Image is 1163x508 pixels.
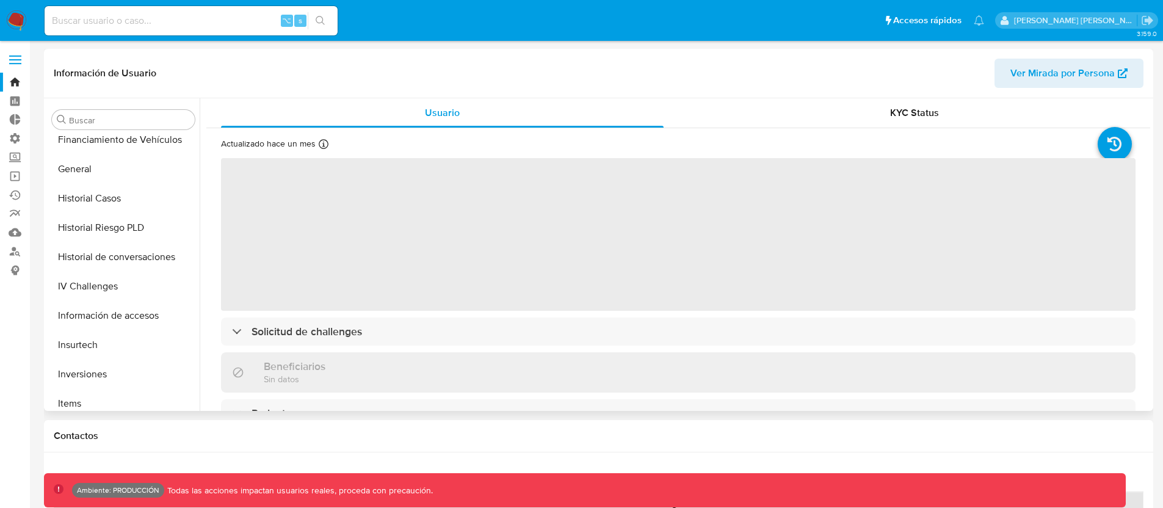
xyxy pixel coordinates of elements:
a: Notificaciones [974,15,984,26]
button: search-icon [308,12,333,29]
button: Financiamiento de Vehículos [47,125,200,154]
button: Historial de conversaciones [47,242,200,272]
p: Actualizado hace un mes [221,138,316,150]
span: ‌ [221,158,1136,311]
input: Buscar [69,115,190,126]
div: BeneficiariosSin datos [221,352,1136,392]
p: Sin datos [264,373,325,385]
a: Salir [1141,14,1154,27]
span: Ver Mirada por Persona [1010,59,1115,88]
span: ⌥ [282,15,291,26]
span: Historial CX [207,470,260,484]
button: Insurtech [47,330,200,360]
span: Chat [943,470,963,484]
input: Buscar usuario o caso... [45,13,338,29]
span: KYC Status [890,106,939,120]
h3: Beneficiarios [264,360,325,373]
div: Solicitud de challenges [221,317,1136,346]
span: Soluciones [569,470,617,484]
button: General [47,154,200,184]
button: Historial Riesgo PLD [47,213,200,242]
span: Usuario [425,106,460,120]
span: Accesos rápidos [893,14,962,27]
span: s [299,15,302,26]
button: Buscar [57,115,67,125]
button: Items [47,389,200,418]
button: Inversiones [47,360,200,389]
h1: Información de Usuario [54,67,156,79]
p: victor.david@mercadolibre.com.co [1014,15,1137,26]
button: Historial Casos [47,184,200,213]
h3: Parientes [252,407,297,420]
p: Todas las acciones impactan usuarios reales, proceda con precaución. [164,485,433,496]
div: Parientes [221,399,1136,427]
button: Información de accesos [47,301,200,330]
h1: Contactos [54,430,1143,442]
button: Ver Mirada por Persona [995,59,1143,88]
p: Ambiente: PRODUCCIÓN [77,488,159,493]
h3: Solicitud de challenges [252,325,362,338]
button: IV Challenges [47,272,200,301]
